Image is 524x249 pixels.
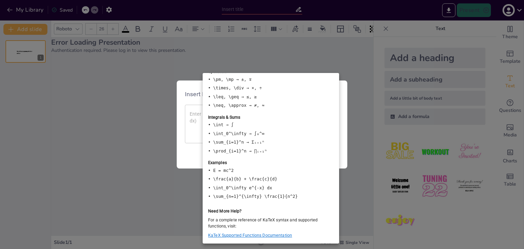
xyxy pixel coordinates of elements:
[208,94,334,100] div: • \leq, \geq → ≤, ≥
[208,217,334,229] p: For a complete reference of KaTeX syntax and supported functions, visit:
[208,103,334,109] div: • \neq, \approx → ≠, ≈
[208,233,292,238] a: KaTeX Supported Functions Documentation
[208,148,334,155] div: • \prod_{i=1}^n → ∏ᵢ₌₁ⁿ
[208,131,334,137] div: • \int_0^\infty → ∫₀^∞
[208,85,334,91] div: • \times, \div → ×, ÷
[208,122,334,128] div: • \int → ∫
[208,168,334,174] div: • E = mc^2
[208,176,334,182] div: • \frac{a}{b} + \frac{c}{d}
[208,114,334,121] h6: Integrals & Sums
[208,140,334,146] div: • \sum_{i=1}^n → Σᵢ₌₁ⁿ
[208,194,334,200] div: • \sum_{n=1}^{\infty} \frac{1}{n^2}
[208,77,334,83] div: • \pm, \mp → ±, ∓
[208,185,334,191] div: • \int_0^\infty e^{-x} dx
[208,160,334,166] h6: Examples
[208,208,334,215] h6: Need More Help?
